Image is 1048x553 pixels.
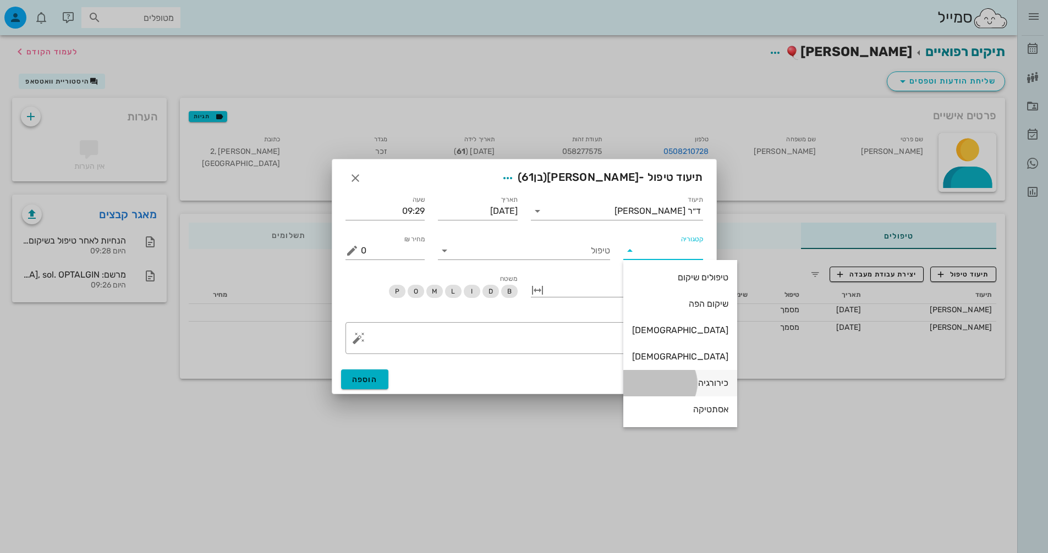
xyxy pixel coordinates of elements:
span: L [451,285,455,298]
span: (בן ) [518,170,547,184]
div: טיפולים שיקום [632,272,728,283]
div: [DEMOGRAPHIC_DATA] [632,351,728,362]
label: מחיר ₪ [404,235,425,244]
span: D [488,285,492,298]
button: הוספה [341,369,389,389]
div: כירורגיה [632,378,728,388]
div: אסתטיקה [632,404,728,414]
div: תיעודד״ר [PERSON_NAME] [531,202,703,220]
span: הוספה [352,375,378,384]
span: תיעוד טיפול - [498,168,703,188]
span: 61 [522,170,534,184]
div: ד״ר [PERSON_NAME] [614,206,701,216]
span: I [471,285,473,298]
button: מחיר ₪ appended action [345,244,359,257]
span: B [507,285,511,298]
span: P [394,285,399,298]
label: תיעוד [688,196,703,204]
div: [DEMOGRAPHIC_DATA] [632,325,728,335]
span: O [413,285,418,298]
label: קטגוריה [681,235,703,244]
span: M [431,285,437,298]
div: שיקום הפה [632,298,728,309]
label: שעה [413,196,425,204]
label: תאריך [500,196,518,204]
span: [PERSON_NAME] [547,170,639,184]
span: משטח [500,275,517,283]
